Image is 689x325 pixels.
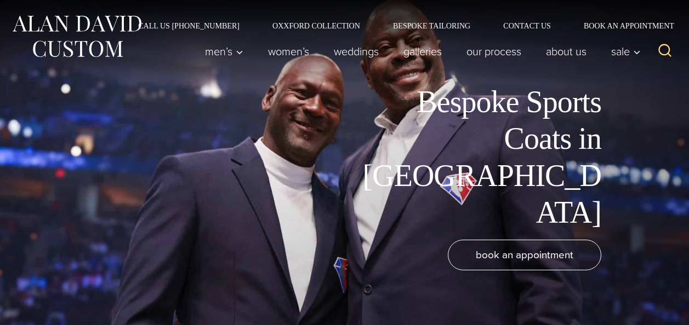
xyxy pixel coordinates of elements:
a: Galleries [391,40,454,62]
a: Bespoke Tailoring [377,22,487,30]
nav: Secondary Navigation [122,22,678,30]
a: Call Us [PHONE_NUMBER] [122,22,256,30]
a: Oxxford Collection [256,22,377,30]
h1: Bespoke Sports Coats in [GEOGRAPHIC_DATA] [355,84,601,231]
a: Women’s [256,40,322,62]
a: Our Process [454,40,534,62]
span: Sale [611,46,641,57]
span: book an appointment [476,247,573,263]
a: weddings [322,40,391,62]
a: Book an Appointment [567,22,678,30]
button: View Search Form [652,38,678,65]
a: About Us [534,40,599,62]
a: Contact Us [487,22,567,30]
span: Men’s [205,46,243,57]
a: book an appointment [448,240,601,270]
nav: Primary Navigation [193,40,647,62]
img: Alan David Custom [11,12,143,61]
